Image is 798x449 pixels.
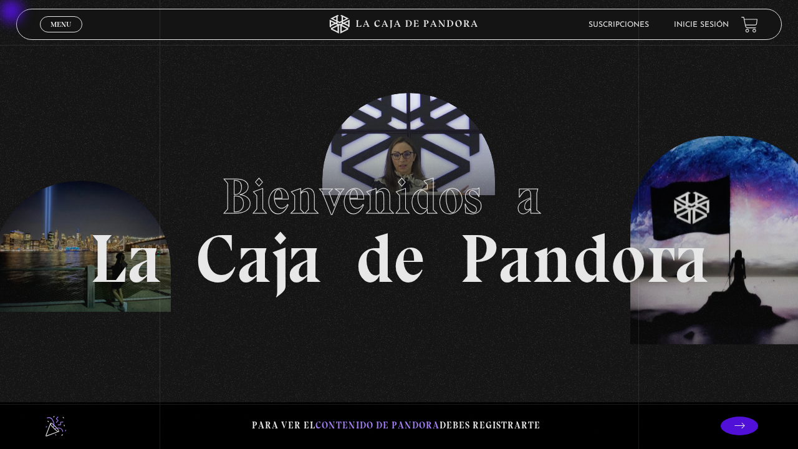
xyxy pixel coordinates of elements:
a: Suscripciones [589,21,649,29]
span: contenido de Pandora [315,420,440,431]
a: Inicie sesión [674,21,729,29]
span: Bienvenidos a [222,167,576,226]
a: View your shopping cart [741,16,758,33]
span: Menu [50,21,71,28]
h1: La Caja de Pandora [90,156,709,293]
p: Para ver el debes registrarte [252,417,541,434]
span: Cerrar [47,31,76,40]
